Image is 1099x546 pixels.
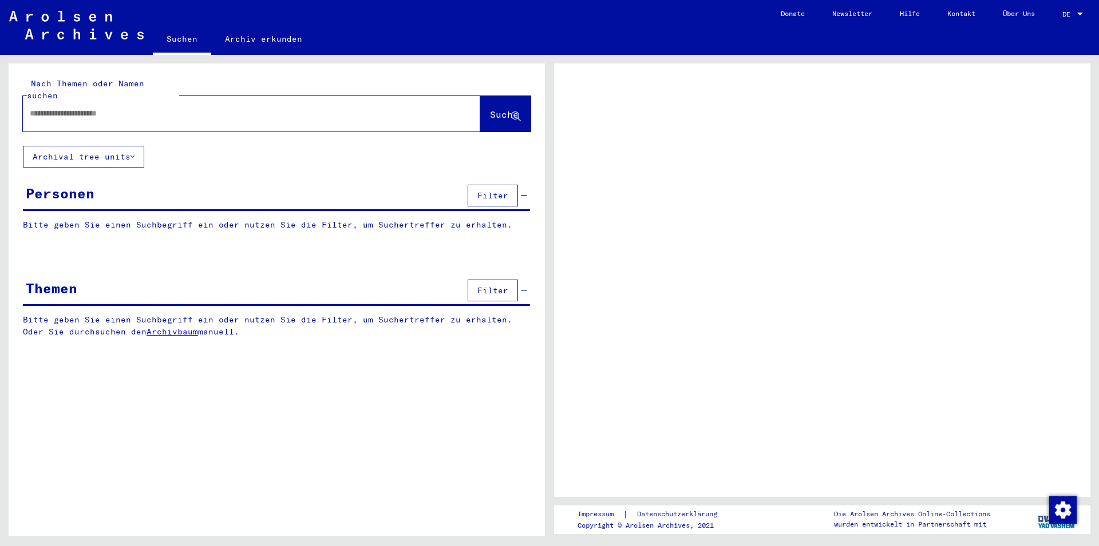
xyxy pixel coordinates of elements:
[578,508,731,520] div: |
[468,280,518,301] button: Filter
[834,519,990,529] p: wurden entwickelt in Partnerschaft mit
[153,25,211,55] a: Suchen
[480,96,531,131] button: Suche
[628,508,731,520] a: Datenschutzerklärung
[23,314,531,338] p: Bitte geben Sie einen Suchbegriff ein oder nutzen Sie die Filter, um Suchertreffer zu erhalten. O...
[834,509,990,519] p: Die Arolsen Archives Online-Collections
[26,278,77,298] div: Themen
[468,185,518,206] button: Filter
[578,520,731,531] p: Copyright © Arolsen Archives, 2021
[1035,505,1078,533] img: yv_logo.png
[23,219,530,231] p: Bitte geben Sie einen Suchbegriff ein oder nutzen Sie die Filter, um Suchertreffer zu erhalten.
[578,508,623,520] a: Impressum
[27,78,144,101] mat-label: Nach Themen oder Namen suchen
[9,11,144,39] img: Arolsen_neg.svg
[1062,10,1075,18] span: DE
[1049,496,1077,524] img: Zustimmung ändern
[477,190,508,201] span: Filter
[26,183,94,204] div: Personen
[211,25,316,53] a: Archiv erkunden
[490,109,519,120] span: Suche
[477,285,508,296] span: Filter
[23,146,144,168] button: Archival tree units
[147,326,198,337] a: Archivbaum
